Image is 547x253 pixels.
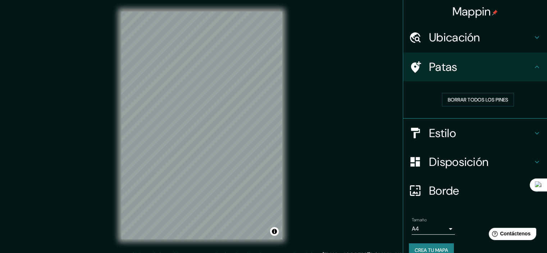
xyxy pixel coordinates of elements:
[403,53,547,81] div: Patas
[492,10,498,15] img: pin-icon.png
[270,227,279,236] button: Activar o desactivar atribución
[483,225,539,245] iframe: Lanzador de widgets de ayuda
[429,183,459,198] font: Borde
[403,119,547,148] div: Estilo
[412,217,427,223] font: Tamaño
[442,93,514,107] button: Borrar todos los pines
[403,23,547,52] div: Ubicación
[429,154,488,170] font: Disposición
[429,30,480,45] font: Ubicación
[429,59,457,74] font: Patas
[448,96,508,103] font: Borrar todos los pines
[121,12,282,239] canvas: Mapa
[429,126,456,141] font: Estilo
[403,148,547,176] div: Disposición
[412,223,455,235] div: A4
[412,225,419,232] font: A4
[452,4,491,19] font: Mappin
[403,176,547,205] div: Borde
